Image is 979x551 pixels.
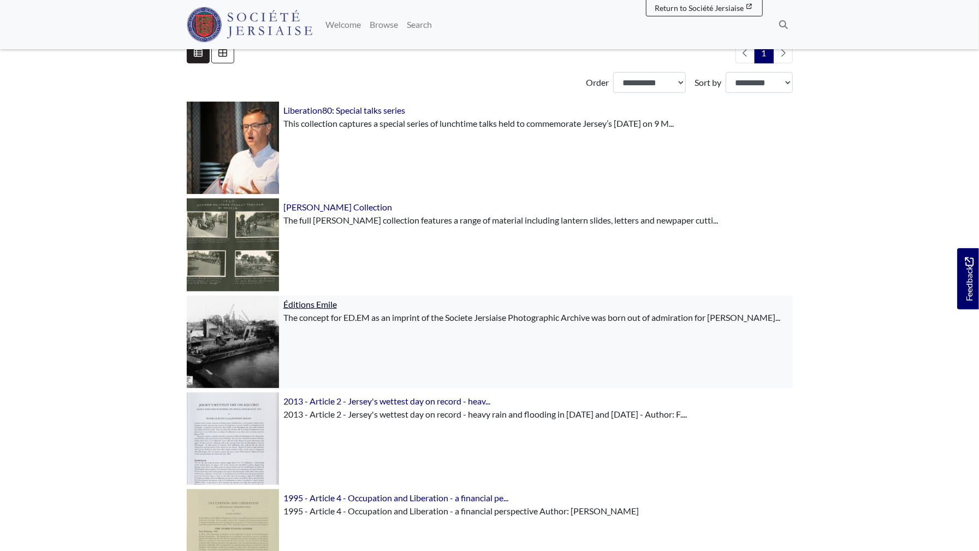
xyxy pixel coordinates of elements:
label: Sort by [695,76,721,89]
a: 2013 - Article 2 - Jersey's wettest day on record - heav... [283,396,490,406]
a: Search [402,14,436,36]
a: Welcome [321,14,365,36]
img: Liberation80: Special talks series [187,102,279,194]
a: [PERSON_NAME] Collection [283,202,392,212]
a: Société Jersiaise logo [187,4,313,45]
span: 2013 - Article 2 - Jersey's wettest day on record - heavy rain and flooding in [DATE] and [DATE] ... [283,409,687,419]
img: Éditions Emile [187,296,279,388]
a: Éditions Emile [283,299,337,309]
span: The concept for ED.EM as an imprint of the Societe Jersiaise Photographic Archive was born out of... [283,312,780,323]
label: Order [586,76,609,89]
span: Return to Société Jersiaise [655,3,744,13]
img: 2013 - Article 2 - Jersey's wettest day on record - heavy rain and flooding in 24th and 25th Augu... [187,392,279,485]
a: Liberation80: Special talks series [283,105,405,115]
span: The full [PERSON_NAME] collection features a range of material including lantern slides, letters ... [283,215,718,225]
span: Goto page 1 [755,43,774,63]
a: Would you like to provide feedback? [957,248,979,309]
img: Leonard Cutbush Collection [187,198,279,291]
a: 1995 - Article 4 - Occupation and Liberation - a financial pe... [283,493,508,503]
span: This collection captures a special series of lunchtime talks held to commemorate Jersey’s [DATE] ... [283,118,674,128]
a: Browse [365,14,402,36]
span: Feedback [963,257,976,301]
span: 1995 - Article 4 - Occupation and Liberation - a financial perspective Author: [PERSON_NAME] [283,506,639,516]
nav: pagination [731,43,793,63]
li: Previous page [735,43,755,63]
img: Société Jersiaise [187,7,313,42]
